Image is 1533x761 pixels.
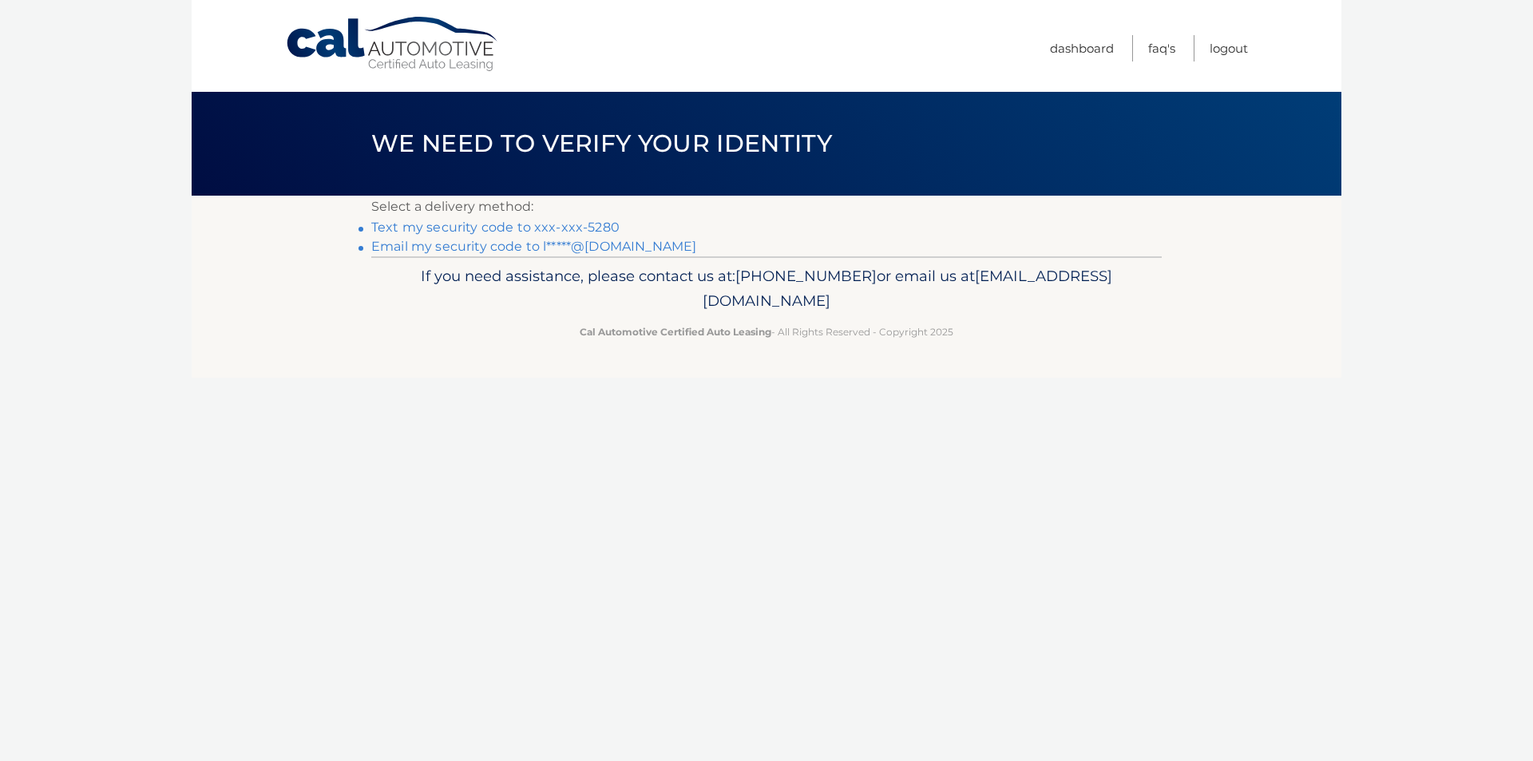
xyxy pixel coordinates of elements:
[371,239,696,254] a: Email my security code to l*****@[DOMAIN_NAME]
[371,129,832,158] span: We need to verify your identity
[1210,35,1248,61] a: Logout
[371,220,620,235] a: Text my security code to xxx-xxx-5280
[382,264,1151,315] p: If you need assistance, please contact us at: or email us at
[1050,35,1114,61] a: Dashboard
[580,326,771,338] strong: Cal Automotive Certified Auto Leasing
[735,267,877,285] span: [PHONE_NUMBER]
[371,196,1162,218] p: Select a delivery method:
[1148,35,1175,61] a: FAQ's
[285,16,501,73] a: Cal Automotive
[382,323,1151,340] p: - All Rights Reserved - Copyright 2025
